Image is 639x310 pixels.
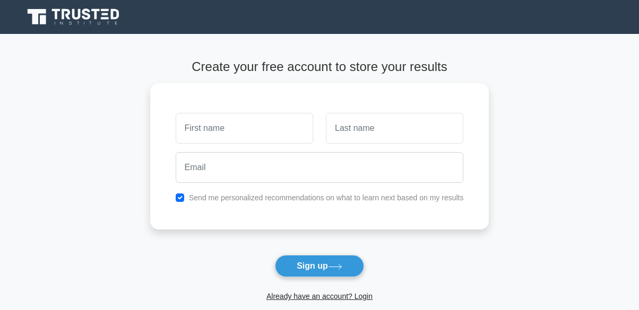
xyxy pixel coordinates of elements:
input: Last name [326,113,463,144]
label: Send me personalized recommendations on what to learn next based on my results [189,193,464,202]
input: First name [176,113,313,144]
a: Already have an account? Login [266,292,373,300]
h4: Create your free account to store your results [150,59,489,75]
input: Email [176,152,464,183]
button: Sign up [275,255,364,277]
